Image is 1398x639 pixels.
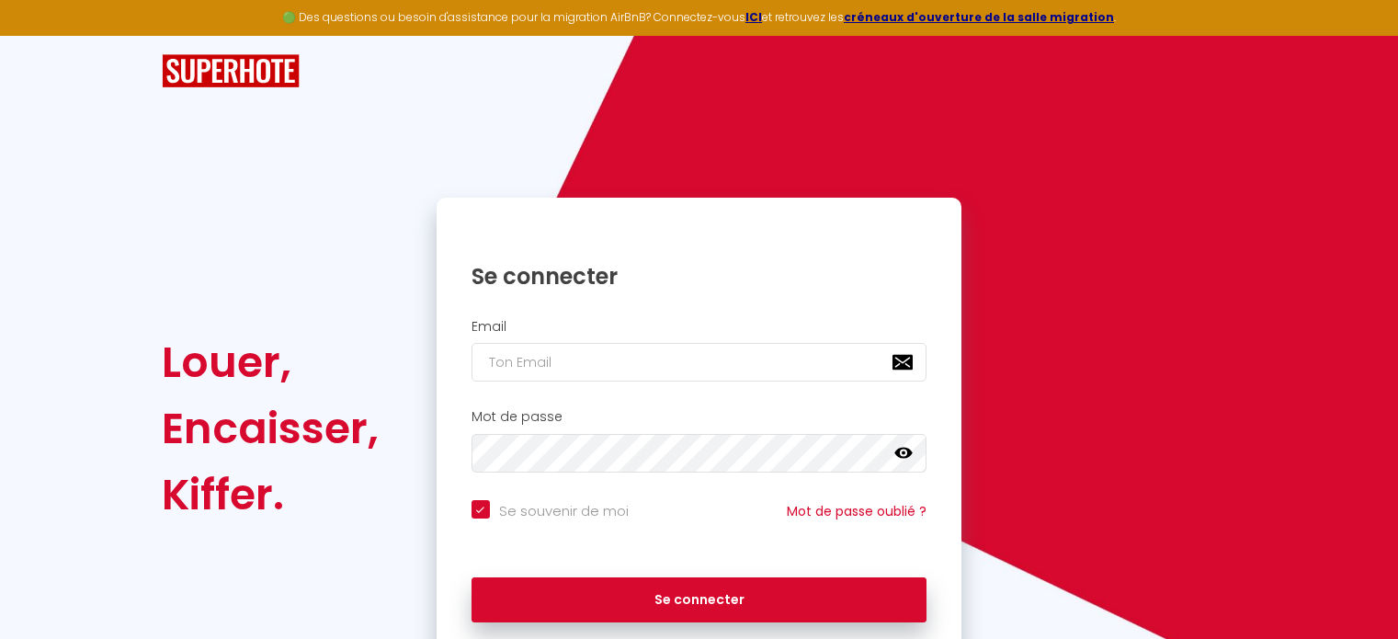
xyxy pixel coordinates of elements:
[472,409,927,425] h2: Mot de passe
[787,502,926,520] a: Mot de passe oublié ?
[745,9,762,25] a: ICI
[162,395,379,462] div: Encaisser,
[844,9,1114,25] a: créneaux d'ouverture de la salle migration
[472,577,927,623] button: Se connecter
[472,343,927,382] input: Ton Email
[162,54,300,88] img: SuperHote logo
[162,329,379,395] div: Louer,
[162,462,379,528] div: Kiffer.
[472,319,927,335] h2: Email
[472,262,927,291] h1: Se connecter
